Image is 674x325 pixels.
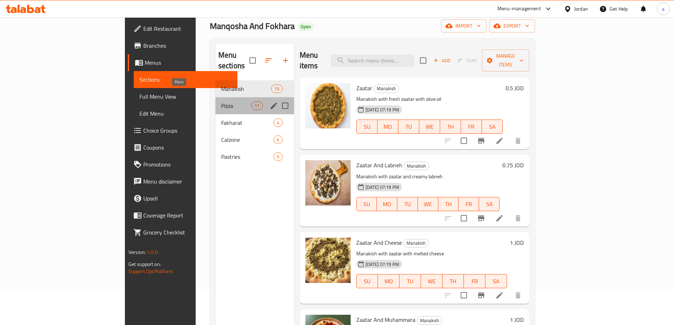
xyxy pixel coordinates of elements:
[128,207,237,224] a: Coverage Report
[143,126,232,135] span: Choice Groups
[305,83,351,128] img: Zaatar
[305,238,351,283] img: Zaatar And Cheese
[273,135,282,144] div: items
[400,199,415,209] span: TU
[363,106,402,113] span: [DATE] 07:19 PM
[431,55,453,66] button: Add
[453,55,482,66] span: Select section first
[252,103,262,109] span: 11
[441,199,456,209] span: TH
[331,54,414,67] input: search
[273,152,282,161] div: items
[356,314,415,325] span: Zaatar And Muhammara
[128,20,237,37] a: Edit Restaurant
[356,83,372,93] span: Zaatar
[473,287,490,304] button: Branch-specific-item
[134,88,237,105] a: Full Menu View
[399,274,421,288] button: TU
[403,239,429,248] div: Manakish
[495,22,529,30] span: export
[139,109,232,118] span: Edit Menu
[464,274,485,288] button: FR
[128,224,237,241] a: Grocery Checklist
[221,118,274,127] span: Fakharat
[269,100,279,111] button: edit
[356,237,402,248] span: Zaatar And Cheese
[397,197,418,211] button: TU
[509,210,526,227] button: delete
[143,194,232,203] span: Upsell
[128,139,237,156] a: Coupons
[438,197,459,211] button: TH
[464,122,479,132] span: FR
[432,57,451,65] span: Add
[215,114,294,131] div: Fakharat4
[356,120,378,134] button: SU
[381,276,397,286] span: MO
[421,274,443,288] button: WE
[221,85,271,93] div: Manakish
[143,228,232,237] span: Grocery Checklist
[479,197,500,211] button: SA
[274,153,282,160] span: 9
[445,276,461,286] span: TH
[377,197,397,211] button: MO
[134,71,237,88] a: Sections
[274,137,282,143] span: 6
[305,160,351,205] img: Zaatar And Labneh
[510,238,524,248] h6: 1 JOD
[431,55,453,66] span: Add item
[416,53,431,68] span: Select section
[298,23,314,31] div: Open
[488,52,524,69] span: Manage items
[221,101,251,110] span: Pizza
[274,120,282,126] span: 4
[509,287,526,304] button: delete
[456,133,471,148] span: Select to update
[482,199,497,209] span: SA
[443,122,458,132] span: TH
[356,249,507,258] p: Manakish with zaatar with melted cheese
[128,267,173,276] a: Support.OpsPlatform
[139,75,232,84] span: Sections
[461,120,482,134] button: FR
[495,214,504,222] a: Edit menu item
[502,160,524,170] h6: 0.75 JOD
[359,199,374,209] span: SU
[374,85,399,93] span: Manakish
[210,18,295,34] span: Manqosha And Fokhara
[417,317,442,325] span: Manakish
[482,50,529,71] button: Manage items
[456,288,471,303] span: Select to update
[489,19,535,33] button: export
[215,80,294,97] div: Manakish19
[143,143,232,152] span: Coupons
[422,122,437,132] span: WE
[404,162,429,170] span: Manakish
[402,276,418,286] span: TU
[418,197,438,211] button: WE
[363,261,402,268] span: [DATE] 07:19 PM
[380,122,396,132] span: MO
[574,5,588,13] div: Jordan
[440,120,461,134] button: TH
[128,190,237,207] a: Upsell
[128,122,237,139] a: Choice Groups
[143,160,232,169] span: Promotions
[128,260,161,269] span: Get support on:
[417,316,442,325] div: Manakish
[398,120,419,134] button: TU
[497,5,541,13] div: Menu-management
[128,156,237,173] a: Promotions
[495,137,504,145] a: Edit menu item
[473,132,490,149] button: Branch-specific-item
[139,92,232,101] span: Full Menu View
[662,5,664,13] span: a
[271,86,282,92] span: 19
[128,173,237,190] a: Menu disclaimer
[215,148,294,165] div: Pastries9
[419,120,440,134] button: WE
[506,83,524,93] h6: 0.5 JOD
